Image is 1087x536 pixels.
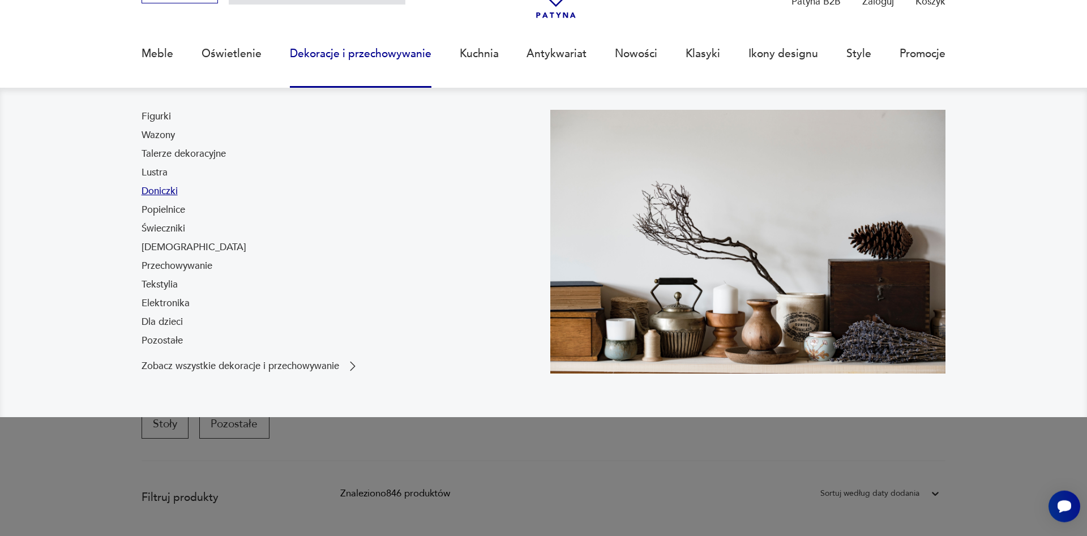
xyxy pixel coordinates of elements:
[290,28,431,80] a: Dekoracje i przechowywanie
[550,110,945,374] img: cfa44e985ea346226f89ee8969f25989.jpg
[142,185,178,198] a: Doniczki
[142,110,171,123] a: Figurki
[142,166,168,179] a: Lustra
[142,334,183,348] a: Pozostałe
[202,28,262,80] a: Oświetlenie
[142,147,226,161] a: Talerze dekoracyjne
[142,28,173,80] a: Meble
[142,259,212,273] a: Przechowywanie
[142,362,339,371] p: Zobacz wszystkie dekoracje i przechowywanie
[686,28,720,80] a: Klasyki
[142,359,360,373] a: Zobacz wszystkie dekoracje i przechowywanie
[846,28,871,80] a: Style
[142,278,178,291] a: Tekstylia
[142,241,246,254] a: [DEMOGRAPHIC_DATA]
[748,28,818,80] a: Ikony designu
[1049,491,1080,522] iframe: Smartsupp widget button
[142,297,190,310] a: Elektronika
[142,315,183,329] a: Dla dzieci
[460,28,499,80] a: Kuchnia
[900,28,945,80] a: Promocje
[142,128,175,142] a: Wazony
[142,222,185,235] a: Świeczniki
[615,28,657,80] a: Nowości
[142,203,185,217] a: Popielnice
[527,28,587,80] a: Antykwariat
